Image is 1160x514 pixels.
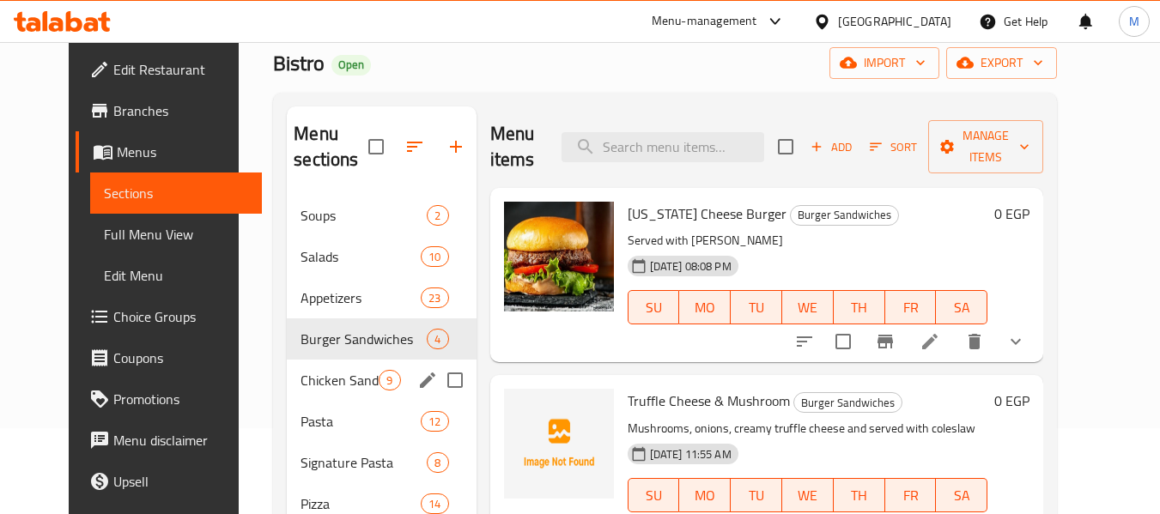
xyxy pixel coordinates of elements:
[113,389,249,409] span: Promotions
[943,295,981,320] span: SA
[113,430,249,451] span: Menu disclaimer
[789,483,827,508] span: WE
[789,295,827,320] span: WE
[113,306,249,327] span: Choice Groups
[421,493,448,514] div: items
[1129,12,1139,31] span: M
[1005,331,1026,352] svg: Show Choices
[301,493,421,514] span: Pizza
[635,295,673,320] span: SU
[113,348,249,368] span: Coupons
[104,183,249,203] span: Sections
[859,134,928,160] span: Sort items
[943,483,981,508] span: SA
[301,411,421,432] span: Pasta
[679,478,731,512] button: MO
[834,478,885,512] button: TH
[301,452,427,473] span: Signature Pasta
[628,230,988,251] p: Served with [PERSON_NAME]
[331,55,371,76] div: Open
[791,205,898,225] span: Burger Sandwiches
[427,452,448,473] div: items
[301,246,421,267] span: Salads
[394,126,435,167] span: Sort sections
[562,132,764,162] input: search
[829,47,939,79] button: import
[76,420,263,461] a: Menu disclaimer
[427,205,448,226] div: items
[504,389,614,499] img: Truffle Cheese & Mushroom
[331,57,371,72] span: Open
[628,201,786,227] span: [US_STATE] Cheese Burger
[427,329,448,349] div: items
[738,295,775,320] span: TU
[428,208,447,224] span: 2
[892,295,930,320] span: FR
[731,478,782,512] button: TU
[731,290,782,324] button: TU
[104,224,249,245] span: Full Menu View
[995,321,1036,362] button: show more
[422,414,447,430] span: 12
[885,290,937,324] button: FR
[885,478,937,512] button: FR
[428,331,447,348] span: 4
[942,125,1029,168] span: Manage items
[301,370,379,390] span: Chicken Sandwiches
[994,389,1029,413] h6: 0 EGP
[104,265,249,286] span: Edit Menu
[738,483,775,508] span: TU
[422,290,447,306] span: 23
[287,277,476,318] div: Appetizers23
[90,172,263,214] a: Sections
[628,478,680,512] button: SU
[76,49,263,90] a: Edit Restaurant
[76,378,263,420] a: Promotions
[301,329,427,349] div: Burger Sandwiches
[287,401,476,442] div: Pasta12
[113,59,249,80] span: Edit Restaurant
[287,195,476,236] div: Soups2
[90,214,263,255] a: Full Menu View
[287,318,476,360] div: Burger Sandwiches4
[768,129,804,165] span: Select section
[273,44,325,82] span: Bistro
[643,258,738,275] span: [DATE] 08:08 PM
[834,290,885,324] button: TH
[294,121,367,172] h2: Menu sections
[628,388,790,414] span: Truffle Cheese & Mushroom
[415,367,440,393] button: edit
[428,455,447,471] span: 8
[686,295,724,320] span: MO
[794,393,902,413] span: Burger Sandwiches
[679,290,731,324] button: MO
[825,324,861,360] span: Select to update
[686,483,724,508] span: MO
[380,372,399,389] span: 9
[504,202,614,311] img: Texas Cheese Burger
[954,321,995,362] button: delete
[946,47,1057,79] button: export
[76,337,263,378] a: Coupons
[782,290,834,324] button: WE
[90,255,263,296] a: Edit Menu
[782,478,834,512] button: WE
[628,290,680,324] button: SU
[804,134,859,160] span: Add item
[841,483,878,508] span: TH
[421,411,448,432] div: items
[301,287,421,308] span: Appetizers
[865,321,906,362] button: Branch-specific-item
[117,142,249,162] span: Menus
[421,287,448,308] div: items
[790,205,899,226] div: Burger Sandwiches
[865,134,921,160] button: Sort
[76,296,263,337] a: Choice Groups
[358,129,394,165] span: Select all sections
[928,120,1043,173] button: Manage items
[838,12,951,31] div: [GEOGRAPHIC_DATA]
